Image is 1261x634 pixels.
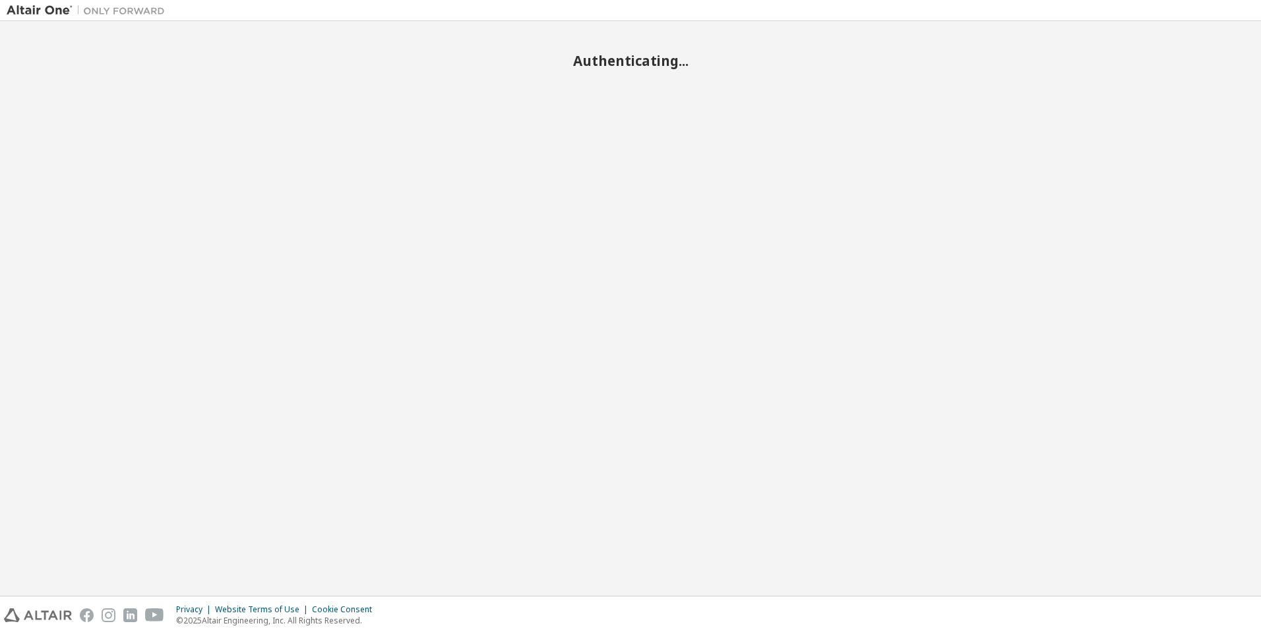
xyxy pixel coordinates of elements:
[176,615,380,626] p: © 2025 Altair Engineering, Inc. All Rights Reserved.
[145,608,164,622] img: youtube.svg
[80,608,94,622] img: facebook.svg
[7,4,171,17] img: Altair One
[215,604,312,615] div: Website Terms of Use
[4,608,72,622] img: altair_logo.svg
[102,608,115,622] img: instagram.svg
[123,608,137,622] img: linkedin.svg
[176,604,215,615] div: Privacy
[7,52,1254,69] h2: Authenticating...
[312,604,380,615] div: Cookie Consent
